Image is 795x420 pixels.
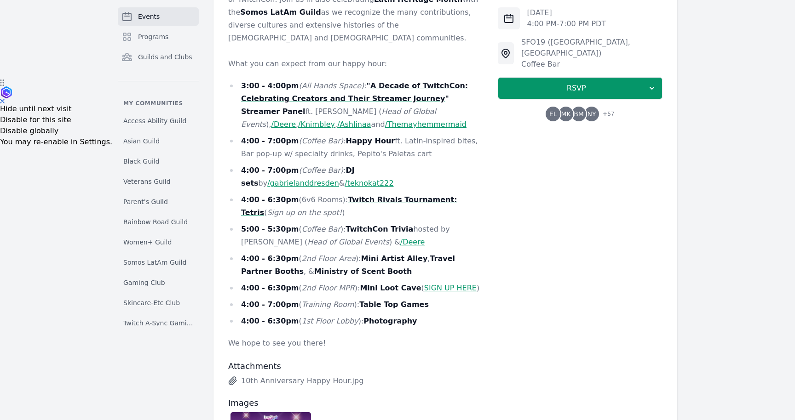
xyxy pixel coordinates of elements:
[123,136,160,146] span: Asian Guild
[267,208,342,217] em: Sign up on the spot!
[228,375,483,386] a: 10th Anniversary Happy Hour.jpg
[337,120,371,129] a: /Ashlinaa
[241,136,299,145] strong: 4:00 - 7:00pm
[123,157,160,166] span: Black Guild
[298,120,335,129] a: /Knimbley
[346,136,395,145] strong: Happy Hour
[241,195,457,217] a: Twitch Rivals Tournament: Tetris
[123,177,171,186] span: Veterans Guild
[123,238,172,247] span: Women+ Guild
[118,113,199,129] a: Access Ability Guild
[302,300,354,309] em: Training Room
[123,278,165,287] span: Gaming Club
[118,7,199,26] a: Events
[118,153,199,170] a: Black Guild
[299,81,364,90] em: (All Hands Space)
[241,254,299,263] strong: 4:00 - 6:30pm
[228,337,483,350] p: We hope to see you there!
[118,193,199,210] a: Parent's Guild
[241,225,299,233] strong: 5:00 - 5:30pm
[228,282,483,295] li: ( ): ( )
[118,214,199,230] a: Rainbow Road Guild
[241,317,299,325] strong: 4:00 - 6:30pm
[118,133,199,149] a: Asian Guild
[118,100,199,107] p: My communities
[123,197,168,206] span: Parent's Guild
[118,315,199,331] a: Twitch A-Sync Gaming (TAG) Club
[118,234,199,250] a: Women+ Guild
[241,107,305,116] strong: Streamer Panel
[123,298,180,307] span: Skincare-Etc Club
[123,116,186,125] span: Access Ability Guild
[241,166,299,175] strong: 4:00 - 7:00pm
[498,77,662,99] button: RSVP
[240,8,321,17] strong: Somos LatAm Guild
[385,120,467,129] a: /Themayhemmermaid
[521,59,662,70] div: Coffee Bar
[302,225,340,233] em: Coffee Bar
[241,195,299,204] strong: 4:00 - 6:30pm
[228,164,483,190] li: : by &
[123,258,186,267] span: Somos LatAm Guild
[118,295,199,311] a: Skincare-Etc Club
[527,7,606,18] p: [DATE]
[138,12,160,21] span: Events
[118,173,199,190] a: Veterans Guild
[241,300,299,309] strong: 4:00 - 7:00pm
[228,57,483,70] p: What you can expect from our happy hour:
[346,225,414,233] strong: TwitchCon Trivia
[228,361,483,372] h3: Attachments
[445,94,449,103] strong: "
[360,284,421,292] strong: Mini Loot Cave
[138,52,192,62] span: Guilds and Clubs
[302,284,355,292] em: 2nd Floor MPR
[527,18,606,29] p: 4:00 PM - 7:00 PM PDT
[118,28,199,46] a: Programs
[506,83,647,94] span: RSVP
[588,111,596,117] span: NY
[307,238,389,246] em: Head of Global Events
[302,254,356,263] em: 2nd Floor Area
[228,397,483,409] h3: Images
[118,274,199,291] a: Gaming Club
[561,111,570,117] span: MK
[549,111,557,117] span: EL
[299,136,344,145] em: (Coffee Bar)
[299,166,344,175] em: (Coffee Bar)
[118,254,199,271] a: Somos LatAm Guild
[521,37,662,59] div: SFO19 ([GEOGRAPHIC_DATA], [GEOGRAPHIC_DATA])
[302,317,358,325] em: 1st Floor Lobby
[118,7,199,326] nav: Sidebar
[367,81,370,90] strong: "
[597,108,614,121] span: + 57
[424,284,477,292] a: SIGN UP HERE
[400,238,425,246] a: /Deere
[228,193,483,219] li: (6v6 Rooms): ( )
[228,252,483,278] li: ( ): , , &
[241,81,299,90] strong: 3:00 - 4:00pm
[267,179,339,187] a: /gabrielanddresden
[359,300,429,309] strong: Table Top Games
[228,79,483,131] li: : ft. [PERSON_NAME] ( ), , , and
[228,223,483,249] li: ( ): hosted by [PERSON_NAME] ( ) &
[228,315,483,328] li: ( ):
[118,48,199,66] a: Guilds and Clubs
[123,318,193,328] span: Twitch A-Sync Gaming (TAG) Club
[363,317,417,325] strong: Photography
[574,111,584,117] span: BM
[241,284,299,292] strong: 4:00 - 6:30pm
[138,32,168,41] span: Programs
[345,179,393,187] a: /teknokat222
[123,217,188,227] span: Rainbow Road Guild
[361,254,428,263] strong: Mini Artist Alley
[228,298,483,311] li: ( ):
[228,135,483,160] li: : ft. Latin-inspired bites, Bar pop-up w/ specialty drinks, Pepito's Paletas cart
[271,120,296,129] a: /Deere
[314,267,412,276] strong: Ministry of Scent Booth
